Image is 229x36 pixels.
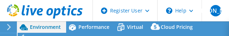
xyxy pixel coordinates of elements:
span: Cloud Pricing [161,24,193,30]
svg: \n [166,7,172,14]
span: Performance [78,24,109,30]
span: Virtual [127,24,143,30]
span: Environment [30,24,61,30]
span: [PERSON_NAME] [210,5,221,16]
